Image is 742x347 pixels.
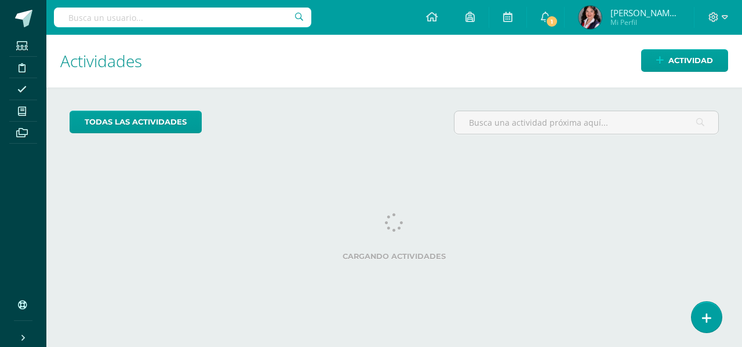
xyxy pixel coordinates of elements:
[610,7,680,19] span: [PERSON_NAME] [GEOGRAPHIC_DATA]
[54,8,311,27] input: Busca un usuario...
[545,15,558,28] span: 1
[610,17,680,27] span: Mi Perfil
[454,111,718,134] input: Busca una actividad próxima aquí...
[668,50,713,71] span: Actividad
[70,252,719,261] label: Cargando actividades
[70,111,202,133] a: todas las Actividades
[579,6,602,29] img: 6266c091eaef7c21b1e3e87b6cf20875.png
[641,49,728,72] a: Actividad
[60,35,728,87] h1: Actividades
